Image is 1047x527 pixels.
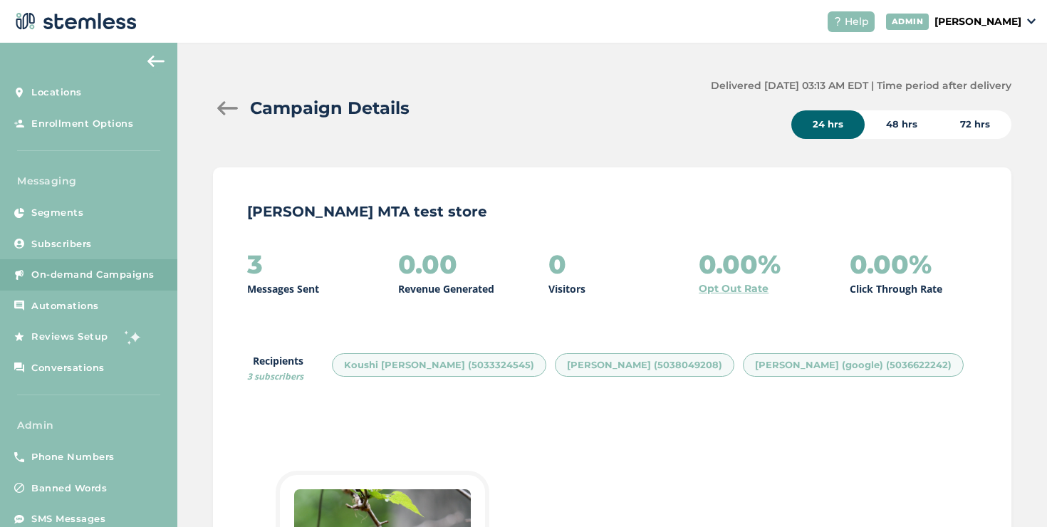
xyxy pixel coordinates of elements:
[147,56,165,67] img: icon-arrow-back-accent-c549486e.svg
[1027,19,1036,24] img: icon_down-arrow-small-66adaf34.svg
[247,281,319,296] p: Messages Sent
[845,14,869,29] span: Help
[31,481,107,496] span: Banned Words
[743,353,964,377] div: [PERSON_NAME] (google) (5036622242)
[31,268,155,282] span: On-demand Campaigns
[31,361,105,375] span: Conversations
[865,110,939,139] div: 48 hrs
[247,353,303,383] label: Recipients
[31,450,115,464] span: Phone Numbers
[548,250,566,278] h2: 0
[976,459,1047,527] iframe: Chat Widget
[699,281,769,296] a: Opt Out Rate
[250,95,410,121] h2: Campaign Details
[247,202,977,221] p: [PERSON_NAME] MTA test store
[833,17,842,26] img: icon-help-white-03924b79.svg
[555,353,734,377] div: [PERSON_NAME] (5038049208)
[850,250,932,278] h2: 0.00%
[31,206,83,220] span: Segments
[711,78,1011,93] label: Delivered [DATE] 03:13 AM EDT | Time period after delivery
[31,330,108,344] span: Reviews Setup
[247,370,303,382] span: 3 subscribers
[398,281,494,296] p: Revenue Generated
[699,250,781,278] h2: 0.00%
[119,323,147,351] img: glitter-stars-b7820f95.gif
[31,299,99,313] span: Automations
[31,237,92,251] span: Subscribers
[398,250,457,278] h2: 0.00
[850,281,942,296] p: Click Through Rate
[247,250,263,278] h2: 3
[31,512,105,526] span: SMS Messages
[31,117,133,131] span: Enrollment Options
[791,110,865,139] div: 24 hrs
[31,85,82,100] span: Locations
[886,14,929,30] div: ADMIN
[939,110,1011,139] div: 72 hrs
[332,353,546,377] div: Koushi [PERSON_NAME] (5033324545)
[934,14,1021,29] p: [PERSON_NAME]
[548,281,585,296] p: Visitors
[11,7,137,36] img: logo-dark-0685b13c.svg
